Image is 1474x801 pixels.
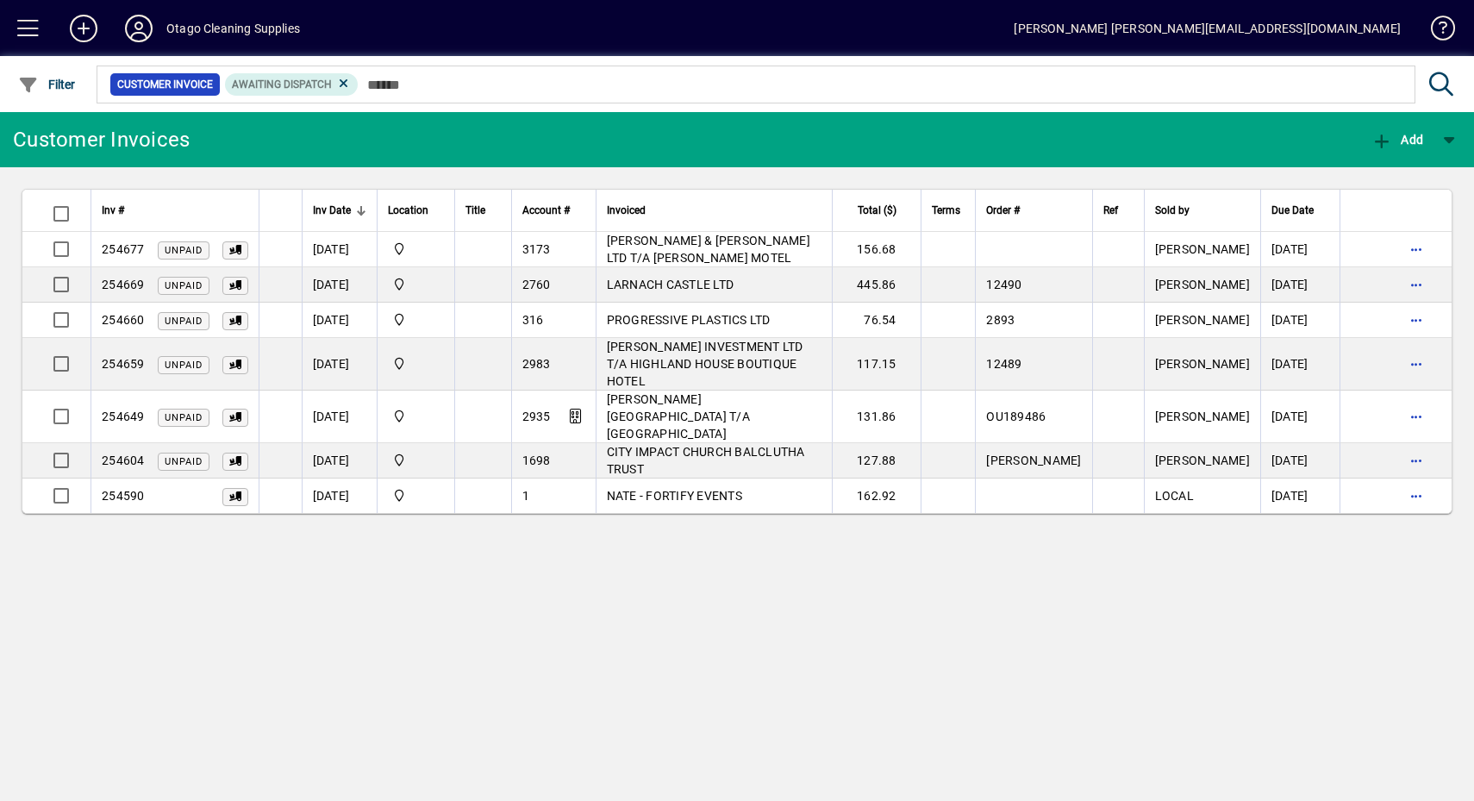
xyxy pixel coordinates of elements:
div: Title [465,201,501,220]
span: Unpaid [165,360,203,371]
span: Head Office [388,486,444,505]
span: 1698 [522,454,551,467]
span: [PERSON_NAME] [1155,242,1250,256]
span: Total ($) [858,201,896,220]
span: [PERSON_NAME] [1155,313,1250,327]
div: Sold by [1155,201,1250,220]
span: [PERSON_NAME] & [PERSON_NAME] LTD T/A [PERSON_NAME] MOTEL [607,234,810,265]
span: Account # [522,201,570,220]
td: 127.88 [832,443,921,479]
span: Head Office [388,275,444,294]
span: Invoiced [607,201,646,220]
span: Unpaid [165,280,203,291]
span: 2935 [522,410,551,423]
span: Awaiting Dispatch [232,78,332,91]
td: [DATE] [1260,267,1340,303]
span: 2983 [522,357,551,371]
span: Unpaid [165,316,203,327]
div: Account # [522,201,585,220]
span: 1 [522,489,529,503]
span: 316 [522,313,544,327]
td: 131.86 [832,391,921,443]
span: 254590 [102,489,145,503]
span: 12489 [986,357,1021,371]
span: Customer Invoice [117,76,213,93]
span: Ref [1103,201,1118,220]
div: Inv # [102,201,248,220]
span: OU189486 [986,410,1046,423]
span: CITY IMPACT CHURCH BALCLUTHA TRUST [607,445,805,476]
td: [DATE] [1260,391,1340,443]
span: Inv # [102,201,124,220]
span: 3173 [522,242,551,256]
span: 2893 [986,313,1015,327]
span: Location [388,201,428,220]
td: 76.54 [832,303,921,338]
td: 162.92 [832,479,921,513]
span: 254677 [102,242,145,256]
span: Sold by [1155,201,1190,220]
span: 254604 [102,454,145,467]
button: More options [1402,350,1430,378]
span: [PERSON_NAME] [986,454,1081,467]
span: Add [1371,133,1423,147]
button: More options [1402,235,1430,263]
td: [DATE] [1260,443,1340,479]
span: Inv Date [313,201,351,220]
span: [PERSON_NAME] INVESTMENT LTD T/A HIGHLAND HOUSE BOUTIQUE HOTEL [607,340,803,388]
div: Total ($) [843,201,912,220]
button: More options [1402,271,1430,298]
span: 2760 [522,278,551,291]
span: Head Office [388,451,444,470]
td: [DATE] [302,479,377,513]
td: 445.86 [832,267,921,303]
span: 254649 [102,410,145,423]
span: 12490 [986,278,1021,291]
mat-chip: Dispatch Status: Awaiting Dispatch [225,73,359,96]
div: Invoiced [607,201,821,220]
span: 254660 [102,313,145,327]
button: Profile [111,13,166,44]
td: [DATE] [1260,479,1340,513]
span: 254669 [102,278,145,291]
span: PROGRESSIVE PLASTICS LTD [607,313,771,327]
td: [DATE] [302,303,377,338]
button: More options [1402,447,1430,474]
div: Ref [1103,201,1134,220]
span: Unpaid [165,456,203,467]
span: Title [465,201,485,220]
td: [DATE] [302,232,377,267]
div: [PERSON_NAME] [PERSON_NAME][EMAIL_ADDRESS][DOMAIN_NAME] [1014,15,1401,42]
span: 254659 [102,357,145,371]
td: [DATE] [1260,338,1340,391]
span: Order # [986,201,1020,220]
span: LARNACH CASTLE LTD [607,278,734,291]
div: Inv Date [313,201,366,220]
td: [DATE] [302,267,377,303]
button: More options [1402,403,1430,430]
td: [DATE] [1260,303,1340,338]
span: [PERSON_NAME] [1155,410,1250,423]
span: Filter [18,78,76,91]
span: [PERSON_NAME] [1155,454,1250,467]
span: [PERSON_NAME] [1155,357,1250,371]
span: Unpaid [165,245,203,256]
div: Otago Cleaning Supplies [166,15,300,42]
span: NATE - FORTIFY EVENTS [607,489,742,503]
button: Add [1367,124,1427,155]
div: Location [388,201,444,220]
div: Customer Invoices [13,126,190,153]
button: More options [1402,482,1430,510]
span: [PERSON_NAME] [1155,278,1250,291]
button: Add [56,13,111,44]
span: Head Office [388,407,444,426]
td: 117.15 [832,338,921,391]
td: [DATE] [302,443,377,479]
span: Head Office [388,240,444,259]
button: Filter [14,69,80,100]
span: LOCAL [1155,489,1194,503]
a: Knowledge Base [1418,3,1452,59]
td: [DATE] [302,391,377,443]
span: Due Date [1271,201,1314,220]
span: Unpaid [165,412,203,423]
